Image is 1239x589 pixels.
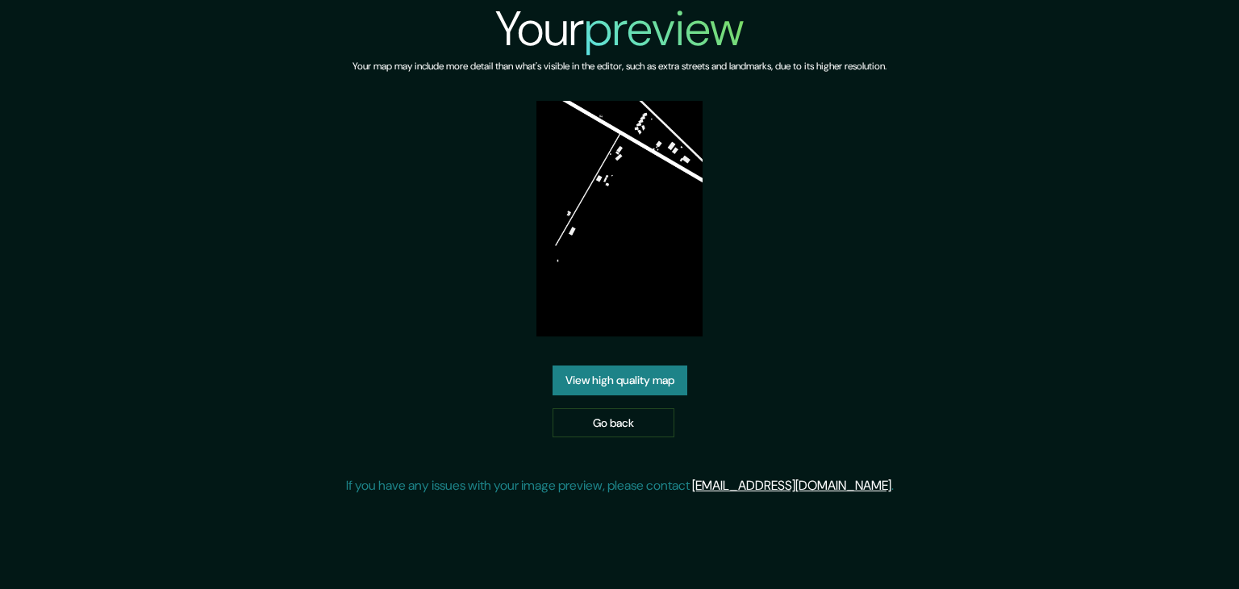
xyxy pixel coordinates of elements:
[353,58,886,75] h6: Your map may include more detail than what's visible in the editor, such as extra streets and lan...
[346,476,894,495] p: If you have any issues with your image preview, please contact .
[536,101,703,336] img: created-map-preview
[553,366,687,395] a: View high quality map
[553,408,674,438] a: Go back
[1095,526,1221,571] iframe: Help widget launcher
[692,477,891,494] a: [EMAIL_ADDRESS][DOMAIN_NAME]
